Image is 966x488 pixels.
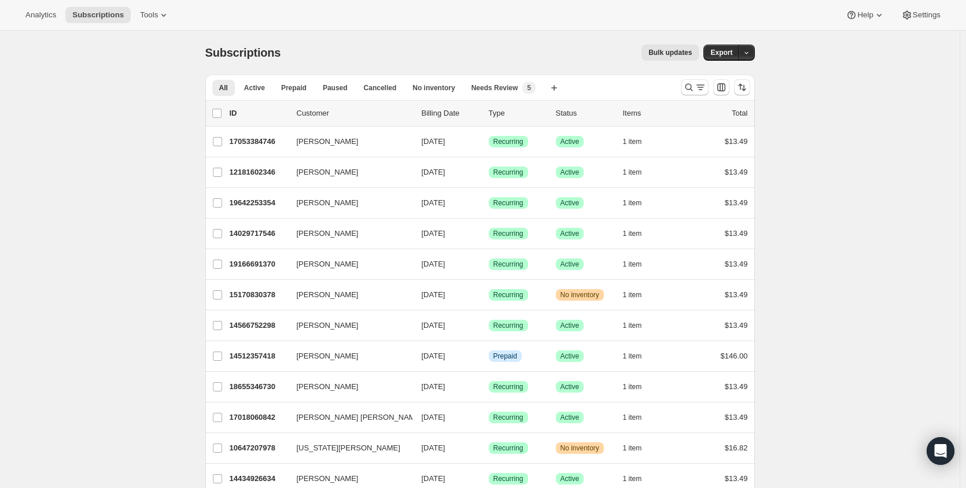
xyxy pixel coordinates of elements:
span: [PERSON_NAME] [PERSON_NAME] [297,412,422,423]
span: Settings [913,10,941,20]
span: Recurring [493,229,523,238]
span: [PERSON_NAME] [297,350,359,362]
span: Prepaid [493,352,517,361]
div: 14029717546[PERSON_NAME][DATE]SuccessRecurringSuccessActive1 item$13.49 [230,225,748,242]
span: Subscriptions [72,10,124,20]
p: 14029717546 [230,228,287,239]
span: [PERSON_NAME] [297,136,359,147]
div: 19642253354[PERSON_NAME][DATE]SuccessRecurringSuccessActive1 item$13.49 [230,195,748,211]
p: 14434926634 [230,473,287,485]
span: Help [857,10,873,20]
span: $13.49 [725,260,748,268]
p: 12181602346 [230,167,287,178]
p: 17018060842 [230,412,287,423]
button: 1 item [623,164,655,180]
button: Bulk updates [641,45,699,61]
p: 19166691370 [230,258,287,270]
span: Active [561,260,580,269]
span: 1 item [623,168,642,177]
span: Active [561,229,580,238]
span: Prepaid [281,83,307,93]
span: [US_STATE][PERSON_NAME] [297,442,400,454]
button: 1 item [623,348,655,364]
span: Recurring [493,137,523,146]
p: 17053384746 [230,136,287,147]
span: $146.00 [721,352,748,360]
button: Help [839,7,891,23]
span: [PERSON_NAME] [297,473,359,485]
span: [PERSON_NAME] [297,167,359,178]
span: [DATE] [422,321,445,330]
span: 1 item [623,474,642,483]
span: Needs Review [471,83,518,93]
div: 15170830378[PERSON_NAME][DATE]SuccessRecurringWarningNo inventory1 item$13.49 [230,287,748,303]
button: 1 item [623,225,655,242]
span: $13.49 [725,168,748,176]
button: [PERSON_NAME] [290,347,405,365]
span: $13.49 [725,382,748,391]
span: No inventory [412,83,455,93]
button: [PERSON_NAME] [290,163,405,182]
span: Recurring [493,198,523,208]
span: Active [561,413,580,422]
span: $13.49 [725,229,748,238]
button: Search and filter results [681,79,709,95]
span: $13.49 [725,321,748,330]
div: 14512357418[PERSON_NAME][DATE]InfoPrepaidSuccessActive1 item$146.00 [230,348,748,364]
span: $13.49 [725,413,748,422]
span: [DATE] [422,290,445,299]
button: [PERSON_NAME] [290,255,405,273]
span: [PERSON_NAME] [297,258,359,270]
div: 14434926634[PERSON_NAME][DATE]SuccessRecurringSuccessActive1 item$13.49 [230,471,748,487]
span: $13.49 [725,290,748,299]
div: IDCustomerBilling DateTypeStatusItemsTotal [230,108,748,119]
p: Billing Date [422,108,480,119]
span: $16.82 [725,443,748,452]
div: Type [489,108,547,119]
span: Analytics [25,10,56,20]
span: [DATE] [422,474,445,483]
span: 1 item [623,443,642,453]
span: Active [561,321,580,330]
button: [PERSON_NAME] [PERSON_NAME] [290,408,405,427]
div: 12181602346[PERSON_NAME][DATE]SuccessRecurringSuccessActive1 item$13.49 [230,164,748,180]
button: [PERSON_NAME] [290,132,405,151]
span: [DATE] [422,137,445,146]
span: Active [561,198,580,208]
p: 18655346730 [230,381,287,393]
div: 18655346730[PERSON_NAME][DATE]SuccessRecurringSuccessActive1 item$13.49 [230,379,748,395]
div: 17018060842[PERSON_NAME] [PERSON_NAME][DATE]SuccessRecurringSuccessActive1 item$13.49 [230,409,748,426]
span: Active [561,137,580,146]
button: 1 item [623,379,655,395]
button: Sort the results [734,79,750,95]
span: 1 item [623,260,642,269]
span: Active [561,168,580,177]
span: $13.49 [725,137,748,146]
button: 1 item [623,195,655,211]
span: [DATE] [422,229,445,238]
span: [PERSON_NAME] [297,320,359,331]
button: Tools [133,7,176,23]
div: 14566752298[PERSON_NAME][DATE]SuccessRecurringSuccessActive1 item$13.49 [230,317,748,334]
span: Recurring [493,413,523,422]
button: Export [703,45,739,61]
button: Settings [894,7,947,23]
span: $13.49 [725,198,748,207]
button: Analytics [19,7,63,23]
span: Cancelled [364,83,397,93]
p: 14512357418 [230,350,287,362]
span: Active [244,83,265,93]
span: 1 item [623,290,642,300]
span: [PERSON_NAME] [297,228,359,239]
span: 1 item [623,382,642,391]
div: 10647207978[US_STATE][PERSON_NAME][DATE]SuccessRecurringWarningNo inventory1 item$16.82 [230,440,748,456]
p: Total [732,108,747,119]
span: No inventory [561,290,599,300]
span: Recurring [493,382,523,391]
div: Items [623,108,681,119]
span: Active [561,474,580,483]
span: Recurring [493,474,523,483]
span: Export [710,48,732,57]
span: Active [561,352,580,361]
span: [DATE] [422,260,445,268]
